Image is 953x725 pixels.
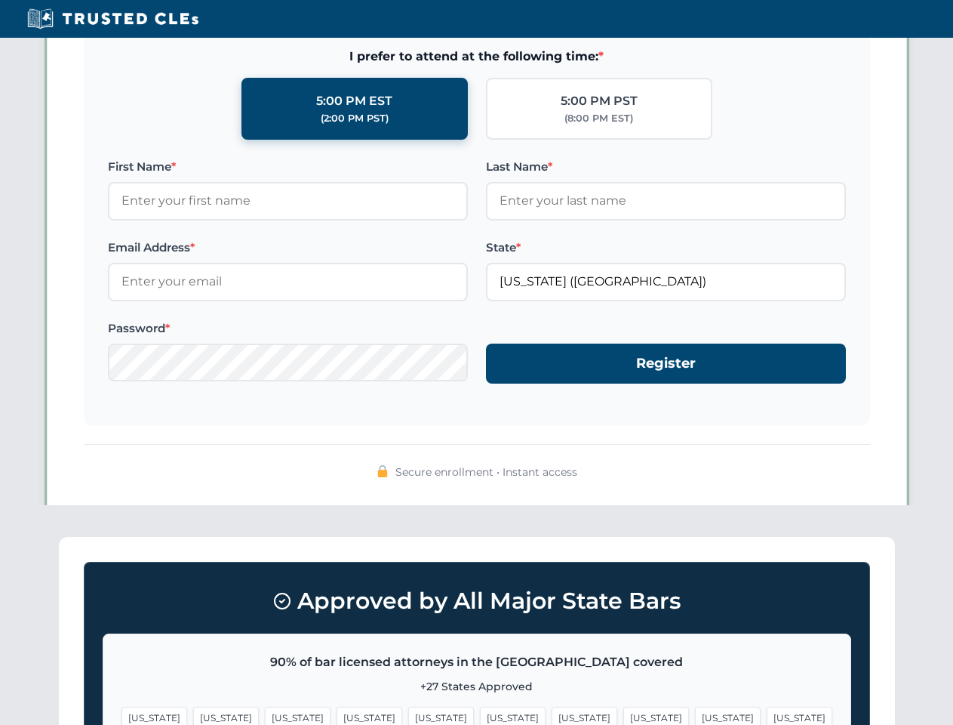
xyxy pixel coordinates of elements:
[108,47,846,66] span: I prefer to attend at the following time:
[377,465,389,477] img: 🔒
[108,319,468,338] label: Password
[121,678,832,695] p: +27 States Approved
[108,263,468,301] input: Enter your email
[108,158,468,176] label: First Name
[321,111,389,126] div: (2:00 PM PST)
[564,111,633,126] div: (8:00 PM EST)
[486,182,846,220] input: Enter your last name
[23,8,203,30] img: Trusted CLEs
[486,158,846,176] label: Last Name
[486,239,846,257] label: State
[108,239,468,257] label: Email Address
[121,652,832,672] p: 90% of bar licensed attorneys in the [GEOGRAPHIC_DATA] covered
[486,344,846,384] button: Register
[561,91,638,111] div: 5:00 PM PST
[486,263,846,301] input: Florida (FL)
[108,182,468,220] input: Enter your first name
[103,581,851,622] h3: Approved by All Major State Bars
[395,464,577,480] span: Secure enrollment • Instant access
[316,91,392,111] div: 5:00 PM EST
